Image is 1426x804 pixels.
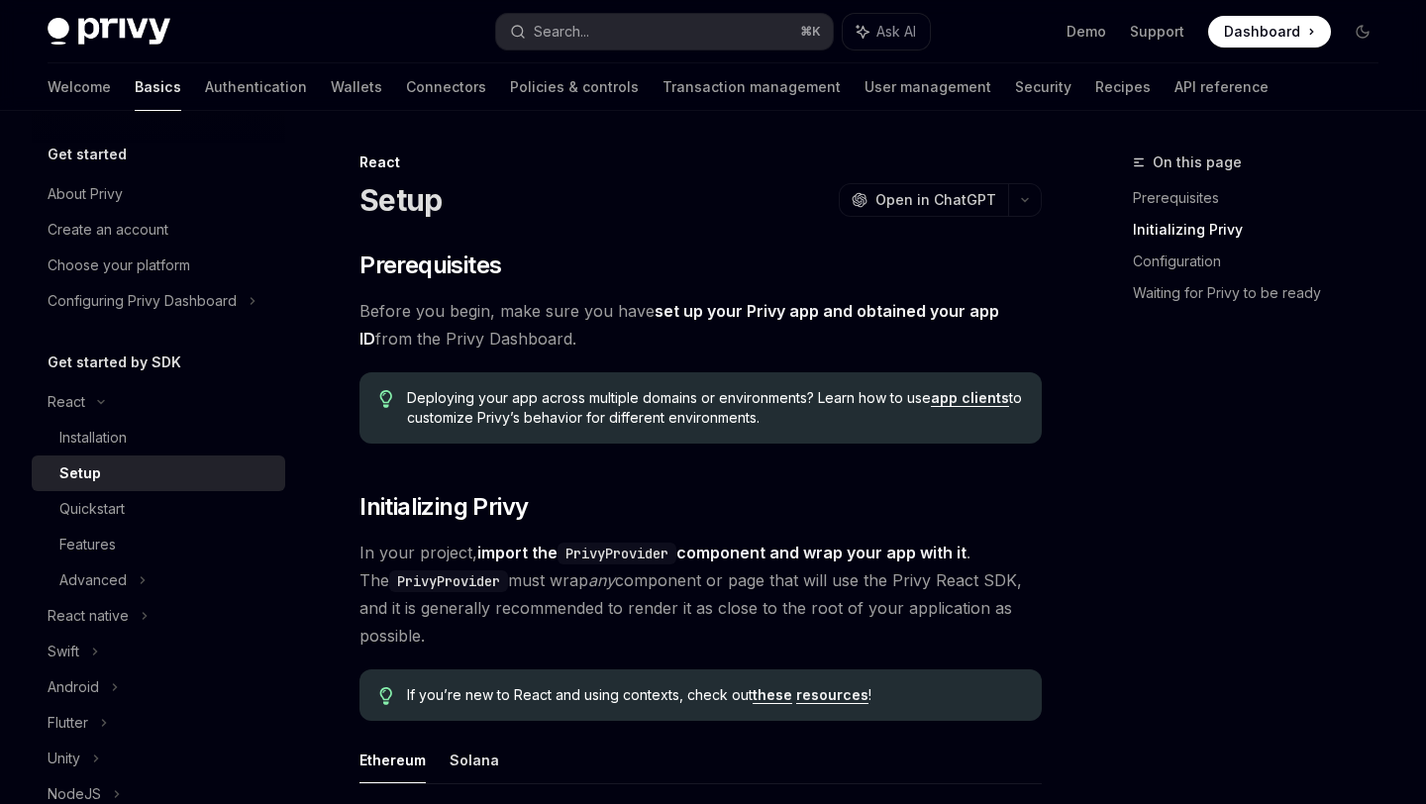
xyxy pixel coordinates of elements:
span: Initializing Privy [359,491,528,523]
code: PrivyProvider [389,570,508,592]
a: resources [796,686,868,704]
a: Quickstart [32,491,285,527]
span: Prerequisites [359,250,501,281]
span: On this page [1153,151,1242,174]
div: React [359,152,1042,172]
button: Toggle dark mode [1347,16,1378,48]
a: Security [1015,63,1071,111]
a: API reference [1174,63,1269,111]
button: Search...⌘K [496,14,832,50]
span: If you’re new to React and using contexts, check out ! [407,685,1022,705]
button: Ask AI [843,14,930,50]
a: About Privy [32,176,285,212]
a: set up your Privy app and obtained your app ID [359,301,999,350]
a: Choose your platform [32,248,285,283]
span: ⌘ K [800,24,821,40]
strong: import the component and wrap your app with it [477,543,967,562]
a: Waiting for Privy to be ready [1133,277,1394,309]
a: Authentication [205,63,307,111]
a: Support [1130,22,1184,42]
a: Prerequisites [1133,182,1394,214]
code: PrivyProvider [558,543,676,564]
div: Create an account [48,218,168,242]
div: React native [48,604,129,628]
a: Wallets [331,63,382,111]
span: Ask AI [876,22,916,42]
a: Setup [32,455,285,491]
div: Features [59,533,116,556]
a: Policies & controls [510,63,639,111]
a: app clients [931,389,1009,407]
svg: Tip [379,390,393,408]
div: Installation [59,426,127,450]
a: Connectors [406,63,486,111]
em: any [588,570,615,590]
span: Before you begin, make sure you have from the Privy Dashboard. [359,297,1042,352]
div: Flutter [48,711,88,735]
span: Dashboard [1224,22,1300,42]
a: Recipes [1095,63,1151,111]
div: Android [48,675,99,699]
a: Configuration [1133,246,1394,277]
a: Installation [32,420,285,455]
div: Swift [48,640,79,663]
div: Advanced [59,568,127,592]
a: Basics [135,63,181,111]
div: About Privy [48,182,123,206]
span: Deploying your app across multiple domains or environments? Learn how to use to customize Privy’s... [407,388,1022,428]
a: Transaction management [662,63,841,111]
a: Initializing Privy [1133,214,1394,246]
div: Search... [534,20,589,44]
a: Dashboard [1208,16,1331,48]
a: Features [32,527,285,562]
button: Ethereum [359,737,426,783]
img: dark logo [48,18,170,46]
svg: Tip [379,687,393,705]
span: Open in ChatGPT [875,190,996,210]
div: Choose your platform [48,253,190,277]
div: Configuring Privy Dashboard [48,289,237,313]
div: Setup [59,461,101,485]
div: Quickstart [59,497,125,521]
a: these [753,686,792,704]
a: Demo [1067,22,1106,42]
div: Unity [48,747,80,770]
button: Open in ChatGPT [839,183,1008,217]
h1: Setup [359,182,442,218]
span: In your project, . The must wrap component or page that will use the Privy React SDK, and it is g... [359,539,1042,650]
a: Welcome [48,63,111,111]
a: User management [865,63,991,111]
h5: Get started [48,143,127,166]
button: Solana [450,737,499,783]
div: React [48,390,85,414]
a: Create an account [32,212,285,248]
h5: Get started by SDK [48,351,181,374]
